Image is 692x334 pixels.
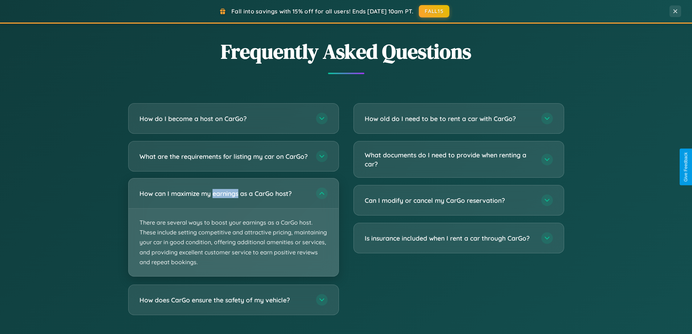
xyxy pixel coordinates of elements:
[365,114,534,123] h3: How old do I need to be to rent a car with CarGo?
[139,295,309,305] h3: How does CarGo ensure the safety of my vehicle?
[365,150,534,168] h3: What documents do I need to provide when renting a car?
[128,37,564,65] h2: Frequently Asked Questions
[129,209,339,276] p: There are several ways to boost your earnings as a CarGo host. These include setting competitive ...
[683,152,688,182] div: Give Feedback
[365,234,534,243] h3: Is insurance included when I rent a car through CarGo?
[139,152,309,161] h3: What are the requirements for listing my car on CarGo?
[365,196,534,205] h3: Can I modify or cancel my CarGo reservation?
[139,114,309,123] h3: How do I become a host on CarGo?
[231,8,413,15] span: Fall into savings with 15% off for all users! Ends [DATE] 10am PT.
[419,5,449,17] button: FALL15
[139,189,309,198] h3: How can I maximize my earnings as a CarGo host?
